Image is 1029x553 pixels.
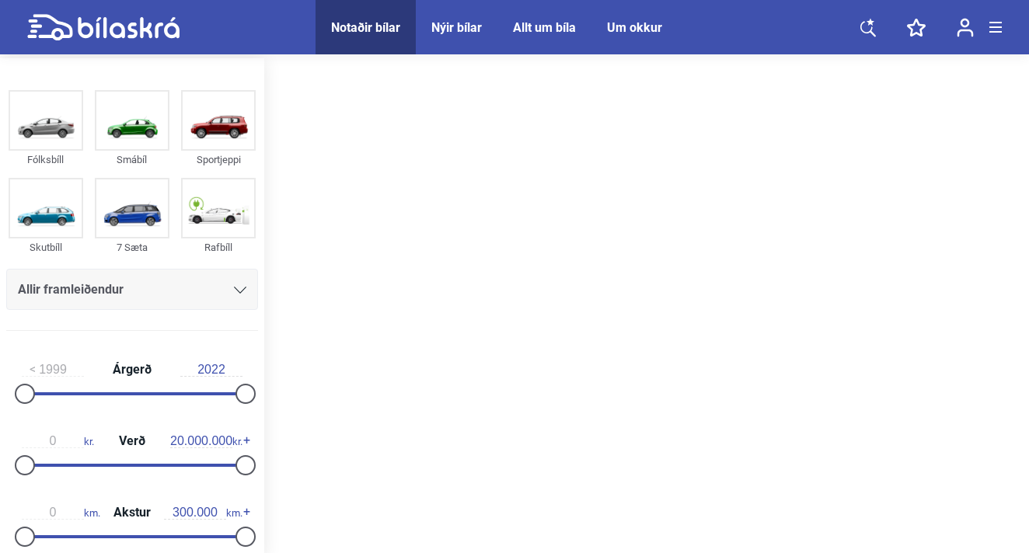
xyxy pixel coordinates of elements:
a: Allt um bíla [513,20,576,35]
span: Akstur [110,506,155,519]
div: Skutbíll [9,238,83,256]
div: 7 Sæta [95,238,169,256]
span: Allir framleiðendur [18,279,124,301]
div: Smábíl [95,151,169,169]
span: km. [164,506,242,520]
a: Um okkur [607,20,662,35]
span: kr. [22,434,94,448]
span: kr. [170,434,242,448]
img: user-login.svg [957,18,974,37]
div: Rafbíll [181,238,256,256]
div: Fólksbíll [9,151,83,169]
span: Árgerð [109,363,155,376]
span: Verð [115,435,149,447]
a: Notaðir bílar [331,20,400,35]
div: Sportjeppi [181,151,256,169]
span: km. [22,506,100,520]
a: Nýir bílar [431,20,482,35]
